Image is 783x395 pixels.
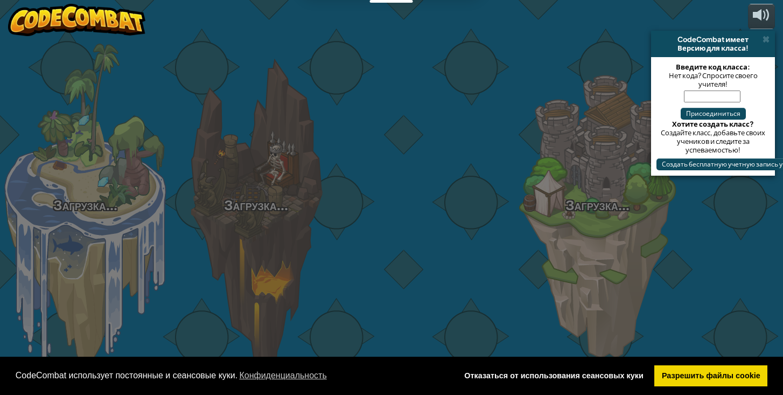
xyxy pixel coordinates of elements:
[656,71,770,88] div: Нет кода? Спросите своего учителя!
[656,128,770,154] div: Создайте класс, добавьте своих учеников и следите за успеваемостью!
[656,63,770,71] div: Введите код класса:
[654,365,767,387] a: allow cookies
[655,44,771,52] div: Версию для класса!
[16,368,449,384] span: CodeCombat использует постоянные и сеансовые куки.
[655,35,771,44] div: CodeCombat имеет
[8,4,146,36] img: CodeCombat - Learn how to code by playing a game
[457,365,651,387] a: deny cookies
[237,368,328,384] a: learn more about cookies
[656,120,770,128] div: Хотите создать класс?
[748,4,775,29] button: Регулировать громкость
[681,108,746,120] button: Присоединиться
